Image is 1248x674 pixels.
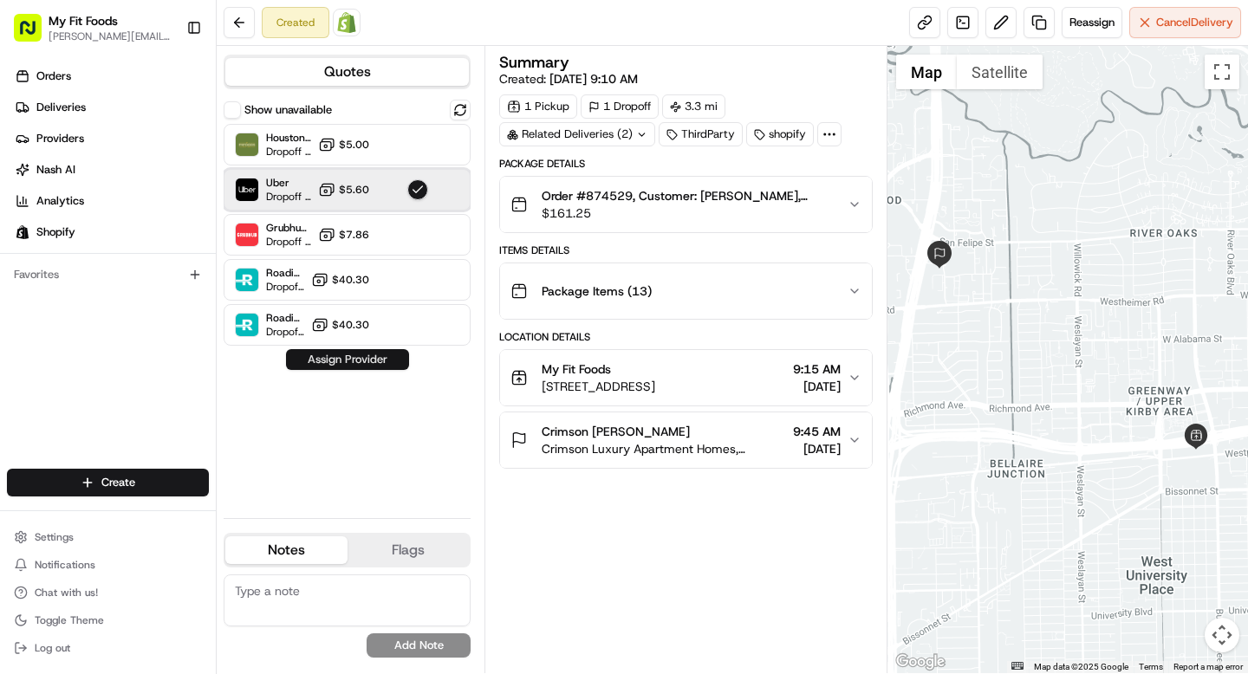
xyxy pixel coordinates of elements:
button: Order #874529, Customer: [PERSON_NAME], Customer's 8 Order, [US_STATE], Same Day: [DATE] | Time: ... [500,177,871,232]
span: Knowledge Base [35,251,133,269]
span: Crimson [PERSON_NAME] [542,423,690,440]
a: Shopify [333,9,361,36]
div: 1 Pickup [499,94,577,119]
button: Chat with us! [7,580,209,605]
button: Create [7,469,209,496]
button: Map camera controls [1205,618,1239,652]
span: Crimson Luxury Apartment Homes, [STREET_ADDRESS] [542,440,785,457]
span: Toggle Theme [35,613,104,627]
span: Nash AI [36,162,75,178]
button: Start new chat [295,171,315,191]
img: Internal Provider - (My Fit Foods) [236,133,258,156]
a: Shopify [7,218,216,246]
span: My Fit Foods [542,360,611,378]
button: Notes [225,536,348,564]
a: Orders [7,62,216,90]
span: Dropoff ETA 26 minutes [266,235,311,249]
span: Dropoff ETA - [266,325,304,339]
div: shopify [746,122,814,146]
img: Uber [236,178,258,201]
a: 💻API Documentation [140,244,285,275]
span: Dropoff ETA - [266,280,304,294]
span: $161.25 [542,204,833,222]
button: Package Items (13) [500,263,871,319]
button: My Fit Foods [49,12,118,29]
div: ThirdParty [659,122,743,146]
a: Open this area in Google Maps (opens a new window) [892,651,949,673]
img: Google [892,651,949,673]
img: Roadie (P2P) [236,314,258,336]
button: $5.60 [318,181,369,198]
button: Crimson [PERSON_NAME]Crimson Luxury Apartment Homes, [STREET_ADDRESS]9:45 AM[DATE] [500,412,871,468]
span: [STREET_ADDRESS] [542,378,655,395]
div: Start new chat [59,165,284,183]
span: Dropoff ETA - [266,145,311,159]
span: Roadie (Routed) [266,266,304,280]
div: 1 Dropoff [581,94,659,119]
span: $7.86 [339,228,369,242]
img: Shopify [336,12,357,33]
span: Notifications [35,558,95,572]
span: Settings [35,530,74,544]
span: $40.30 [332,273,369,287]
button: Toggle Theme [7,608,209,632]
button: $40.30 [311,271,369,288]
img: Shopify logo [16,225,29,239]
span: Grubhub (MFF) [266,221,311,235]
input: Clear [45,112,286,130]
button: Reassign [1062,7,1122,38]
button: Notifications [7,553,209,577]
a: Terms (opens in new tab) [1139,662,1163,671]
span: Reassign [1069,15,1115,30]
div: 3.3 mi [662,94,725,119]
label: Show unavailable [244,102,332,118]
span: Dropoff ETA 32 minutes [266,190,311,204]
span: Pylon [172,294,210,307]
button: My Fit Foods[PERSON_NAME][EMAIL_ADDRESS][DOMAIN_NAME] [7,7,179,49]
button: Assign Provider [286,349,409,370]
button: Log out [7,636,209,660]
img: 1736555255976-a54dd68f-1ca7-489b-9aae-adbdc363a1c4 [17,165,49,197]
span: 9:45 AM [793,423,841,440]
span: Create [101,475,135,490]
button: Show street map [896,55,957,89]
span: Houston Fleet [266,131,311,145]
span: Map data ©2025 Google [1034,662,1128,671]
div: 💻 [146,253,160,267]
button: [PERSON_NAME][EMAIL_ADDRESS][DOMAIN_NAME] [49,29,172,43]
a: Analytics [7,187,216,215]
span: Cancel Delivery [1156,15,1233,30]
img: Roadie (Routed) [236,269,258,291]
div: Related Deliveries (2) [499,122,655,146]
a: Nash AI [7,156,216,184]
div: Items Details [499,243,872,257]
p: Welcome 👋 [17,69,315,97]
span: $5.00 [339,138,369,152]
div: Package Details [499,157,872,171]
span: [DATE] [793,378,841,395]
span: API Documentation [164,251,278,269]
span: Log out [35,641,70,655]
span: Orders [36,68,71,84]
span: [DATE] [793,440,841,457]
span: Chat with us! [35,586,98,599]
button: My Fit Foods[STREET_ADDRESS]9:15 AM[DATE] [500,350,871,405]
span: Order #874529, Customer: [PERSON_NAME], Customer's 8 Order, [US_STATE], Same Day: [DATE] | Time: ... [542,187,833,204]
div: Favorites [7,261,209,288]
span: Uber [266,176,311,190]
a: Report a map error [1173,662,1243,671]
a: 📗Knowledge Base [10,244,140,275]
h3: Summary [499,55,569,70]
span: 9:15 AM [793,360,841,378]
span: $40.30 [332,318,369,332]
span: $5.60 [339,183,369,197]
img: Grubhub (MFF) [236,224,258,246]
button: Show satellite imagery [957,55,1043,89]
div: 📗 [17,253,31,267]
button: $7.86 [318,226,369,243]
button: Quotes [225,58,469,86]
button: $5.00 [318,136,369,153]
a: Deliveries [7,94,216,121]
